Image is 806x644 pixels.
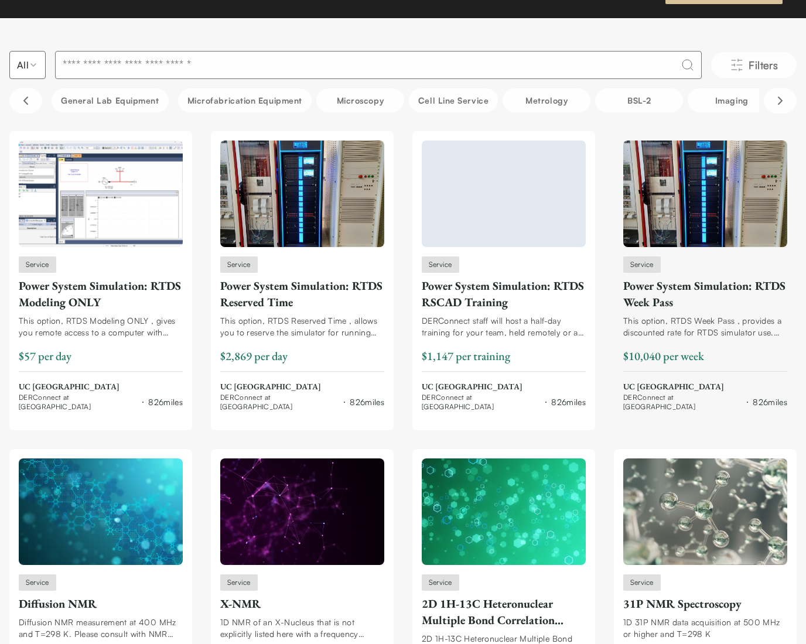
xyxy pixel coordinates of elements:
[19,315,183,338] div: This option, RTDS Modeling ONLY , gives you remote access to a computer with RSCAD installed, the...
[623,616,787,640] div: 1D 31P NMR data acquisition at 500 MHz or higher and T=298 K
[623,393,742,412] span: DERConnect at [GEOGRAPHIC_DATA]
[19,278,183,310] div: Power System Simulation: RTDS Modeling ONLY
[9,88,42,114] button: Scroll left
[148,396,183,408] div: 826 miles
[623,141,787,247] img: Power System Simulation: RTDS Week Pass
[749,57,778,73] span: Filters
[422,278,586,310] div: Power System Simulation: RTDS RSCAD Training
[227,259,251,270] span: Service
[422,315,586,338] div: DERConnect staff will host a half-day training for your team, held remotely or at [GEOGRAPHIC_DAT...
[630,259,654,270] span: Service
[630,577,654,588] span: Service
[422,458,586,565] img: 2D 1H-13C Heteronuclear Multiple Bond Correlation (HMBC)
[422,141,586,412] a: ServicePower System Simulation: RTDS RSCAD TrainingDERConnect staff will host a half-day training...
[409,88,498,112] button: Cell line service
[623,595,787,612] div: 31P NMR Spectroscopy
[220,595,384,612] div: X-NMR
[220,381,384,393] span: UC [GEOGRAPHIC_DATA]
[422,595,586,628] div: 2D 1H-13C Heteronuclear Multiple Bond Correlation (HMBC)
[316,88,404,112] button: Microscopy
[623,141,787,412] a: Power System Simulation: RTDS Week PassServicePower System Simulation: RTDS Week PassThis option,...
[623,278,787,310] div: Power System Simulation: RTDS Week Pass
[551,396,586,408] div: 826 miles
[19,616,183,640] div: Diffusion NMR measurement at 400 MHz and T=298 K. Please consult with NMR staff about project det...
[19,393,138,412] span: DERConnect at [GEOGRAPHIC_DATA]
[19,595,183,612] div: Diffusion NMR
[503,88,590,112] button: Metrology
[19,141,183,412] a: Power System Simulation: RTDS Modeling ONLYServicePower System Simulation: RTDS Modeling ONLYThis...
[422,393,541,412] span: DERConnect at [GEOGRAPHIC_DATA]
[9,51,46,79] button: Select listing type
[19,348,71,364] span: $57 per day
[19,458,183,565] img: Diffusion NMR
[227,577,251,588] span: Service
[26,259,49,270] span: Service
[220,278,384,310] div: Power System Simulation: RTDS Reserved Time
[753,396,787,408] div: 826 miles
[422,348,510,364] span: $1,147 per training
[19,381,183,393] span: UC [GEOGRAPHIC_DATA]
[623,458,787,565] img: 31P NMR Spectroscopy
[220,141,384,247] img: Power System Simulation: RTDS Reserved Time
[429,577,452,588] span: Service
[350,396,384,408] div: 826 miles
[26,577,49,588] span: Service
[422,381,586,393] span: UC [GEOGRAPHIC_DATA]
[595,88,683,112] button: BSL-2
[52,88,169,112] button: General Lab equipment
[764,88,797,114] button: Scroll right
[711,52,797,78] button: Filters
[19,141,183,247] img: Power System Simulation: RTDS Modeling ONLY
[220,141,384,412] a: Power System Simulation: RTDS Reserved TimeServicePower System Simulation: RTDS Reserved TimeThis...
[220,458,384,565] img: X-NMR
[688,88,776,112] button: Imaging
[220,348,288,364] span: $2,869 per day
[623,348,704,364] span: $10,040 per week
[220,393,339,412] span: DERConnect at [GEOGRAPHIC_DATA]
[178,88,312,112] button: Microfabrication Equipment
[623,315,787,338] div: This option, RTDS Week Pass , provides a discounted rate for RTDS simulator use. Remote access wi...
[220,315,384,338] div: This option, RTDS Reserved Time , allows you to reserve the simulator for running simulations. Re...
[429,259,452,270] span: Service
[220,616,384,640] div: 1D NMR of an X-Nucleus that is not explicitly listed here with a frequency between 15N and 31P at...
[623,381,787,393] span: UC [GEOGRAPHIC_DATA]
